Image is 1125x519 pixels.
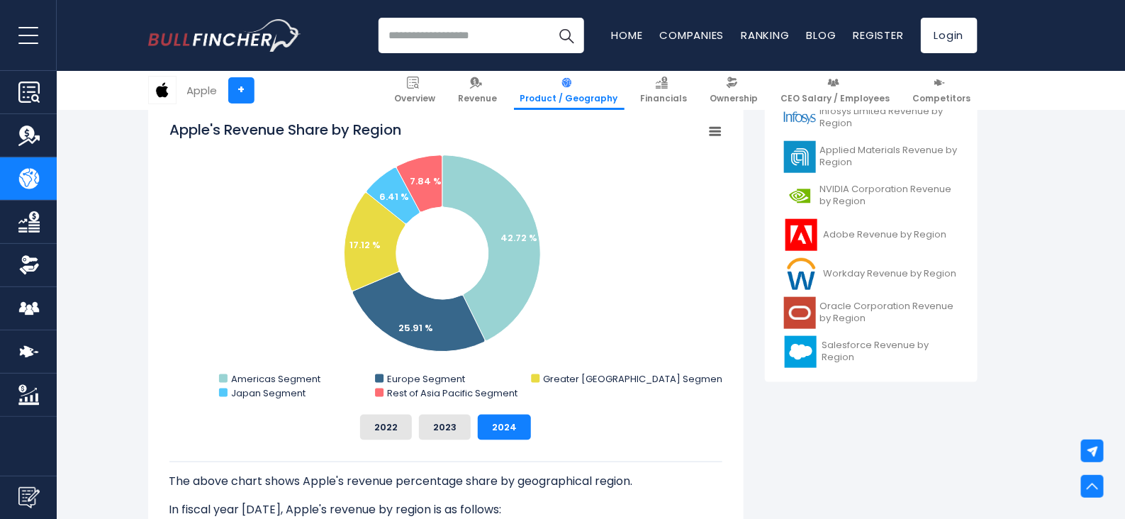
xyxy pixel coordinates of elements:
[776,255,967,294] a: Workday Revenue by Region
[169,473,722,490] p: The above chart shows Apple's revenue percentage share by geographical region.
[379,190,409,203] text: 6.41 %
[231,386,306,400] text: Japan Segment
[228,77,254,104] a: +
[775,71,897,110] a: CEO Salary / Employees
[543,372,725,386] text: Greater [GEOGRAPHIC_DATA] Segment
[822,340,958,364] span: Salesforce Revenue by Region
[820,184,958,208] span: NVIDIA Corporation Revenue by Region
[395,93,436,104] span: Overview
[820,106,958,130] span: Infosys Limited Revenue by Region
[784,297,816,329] img: ORCL logo
[641,93,688,104] span: Financials
[634,71,694,110] a: Financials
[452,71,504,110] a: Revenue
[549,18,584,53] button: Search
[853,28,904,43] a: Register
[387,372,465,386] text: Europe Segment
[148,19,301,52] a: Go to homepage
[704,71,765,110] a: Ownership
[784,336,818,368] img: CRM logo
[231,372,320,386] text: Americas Segment
[388,71,442,110] a: Overview
[149,77,176,104] img: AAPL logo
[520,93,618,104] span: Product / Geography
[169,120,401,140] tspan: Apple's Revenue Share by Region
[148,19,301,52] img: Bullfincher logo
[820,145,958,169] span: Applied Materials Revenue by Region
[784,219,819,251] img: ADBE logo
[419,415,471,440] button: 2023
[781,93,890,104] span: CEO Salary / Employees
[784,102,816,134] img: INFY logo
[478,415,531,440] button: 2024
[784,141,816,173] img: AMAT logo
[776,216,967,255] a: Adobe Revenue by Region
[187,82,218,99] div: Apple
[907,71,978,110] a: Competitors
[169,120,722,403] svg: Apple's Revenue Share by Region
[360,415,412,440] button: 2022
[398,321,433,335] text: 25.91 %
[459,93,498,104] span: Revenue
[921,18,978,53] a: Login
[660,28,724,43] a: Companies
[169,501,722,518] p: In fiscal year [DATE], Apple's revenue by region is as follows:
[776,177,967,216] a: NVIDIA Corporation Revenue by Region
[913,93,971,104] span: Competitors
[807,28,836,43] a: Blog
[824,268,957,280] span: Workday Revenue by Region
[784,180,816,212] img: NVDA logo
[776,333,967,372] a: Salesforce Revenue by Region
[612,28,643,43] a: Home
[410,174,442,188] text: 7.84 %
[776,138,967,177] a: Applied Materials Revenue by Region
[500,231,537,245] text: 42.72 %
[387,386,517,400] text: Rest of Asia Pacific Segment
[514,71,625,110] a: Product / Geography
[776,294,967,333] a: Oracle Corporation Revenue by Region
[710,93,759,104] span: Ownership
[349,238,381,252] text: 17.12 %
[784,258,819,290] img: WDAY logo
[820,301,958,325] span: Oracle Corporation Revenue by Region
[18,255,40,276] img: Ownership
[824,229,947,241] span: Adobe Revenue by Region
[776,99,967,138] a: Infosys Limited Revenue by Region
[741,28,790,43] a: Ranking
